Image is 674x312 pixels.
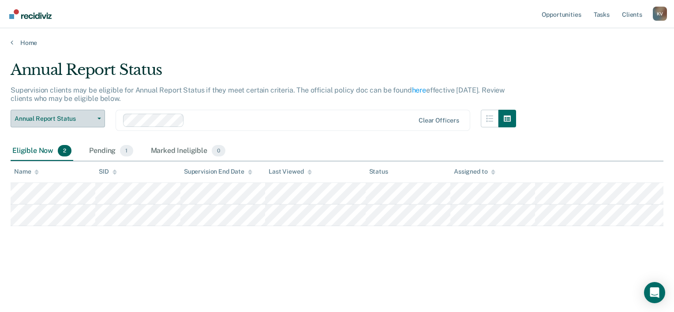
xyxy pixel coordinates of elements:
button: Profile dropdown button [653,7,667,21]
span: 0 [212,145,225,156]
div: Status [369,168,388,175]
span: Annual Report Status [15,115,94,123]
div: Clear officers [419,117,459,124]
div: Annual Report Status [11,61,516,86]
div: Supervision End Date [184,168,252,175]
p: Supervision clients may be eligible for Annual Report Status if they meet certain criteria. The o... [11,86,505,103]
div: SID [99,168,117,175]
div: Assigned to [454,168,495,175]
button: Annual Report Status [11,110,105,127]
div: Pending1 [87,141,135,161]
div: Open Intercom Messenger [644,282,665,303]
div: Last Viewed [269,168,311,175]
div: Eligible Now2 [11,141,73,161]
span: 1 [120,145,133,156]
a: Home [11,39,663,47]
div: Marked Ineligible0 [149,141,228,161]
img: Recidiviz [9,9,52,19]
div: Name [14,168,39,175]
span: 2 [58,145,71,156]
div: K V [653,7,667,21]
a: here [412,86,426,94]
